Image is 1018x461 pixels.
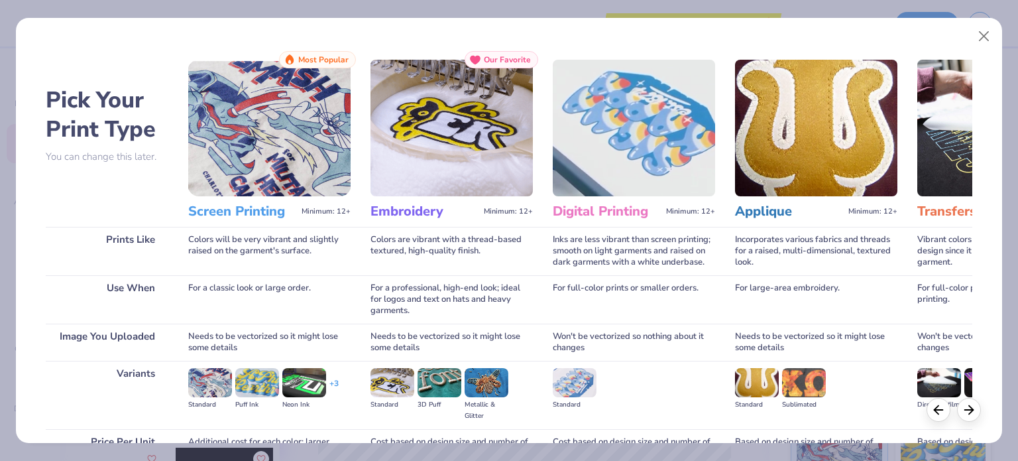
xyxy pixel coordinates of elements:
img: Supacolor [964,368,1008,397]
img: Neon Ink [282,368,326,397]
div: Prints Like [46,227,168,275]
div: Incorporates various fabrics and threads for a raised, multi-dimensional, textured look. [735,227,897,275]
div: Puff Ink [235,399,279,411]
div: For a classic look or large order. [188,275,351,324]
img: Applique [735,60,897,196]
div: Use When [46,275,168,324]
div: For large-area embroidery. [735,275,897,324]
span: Most Popular [298,55,349,64]
span: Minimum: 12+ [302,207,351,216]
div: Inks are less vibrant than screen printing; smooth on light garments and raised on dark garments ... [553,227,715,275]
span: Our Favorite [484,55,531,64]
div: Needs to be vectorized so it might lose some details [188,324,351,361]
div: Image You Uploaded [46,324,168,361]
img: Metallic & Glitter [465,368,508,397]
img: Standard [553,368,596,397]
h3: Embroidery [370,203,479,220]
div: Standard [553,399,596,411]
div: Sublimated [782,399,826,411]
div: Needs to be vectorized so it might lose some details [370,324,533,361]
img: Puff Ink [235,368,279,397]
div: Metallic & Glitter [465,399,508,422]
div: 3D Puff [418,399,461,411]
img: Standard [370,368,414,397]
img: Standard [188,368,232,397]
img: Direct-to-film [917,368,961,397]
p: You can change this later. [46,151,168,163]
h3: Applique [735,203,843,220]
button: Close [972,24,997,49]
img: 3D Puff [418,368,461,397]
div: Standard [735,399,779,411]
div: Variants [46,361,168,429]
div: Colors will be very vibrant and slightly raised on the garment's surface. [188,227,351,275]
div: Neon Ink [282,399,326,411]
div: Standard [370,399,414,411]
div: Direct-to-film [917,399,961,411]
h3: Digital Printing [553,203,661,220]
h3: Screen Printing [188,203,296,220]
div: Standard [188,399,232,411]
img: Embroidery [370,60,533,196]
div: Won't be vectorized so nothing about it changes [553,324,715,361]
span: Minimum: 12+ [666,207,715,216]
img: Standard [735,368,779,397]
div: + 3 [329,378,339,401]
img: Digital Printing [553,60,715,196]
span: Minimum: 12+ [484,207,533,216]
div: Colors are vibrant with a thread-based textured, high-quality finish. [370,227,533,275]
span: Minimum: 12+ [848,207,897,216]
h2: Pick Your Print Type [46,86,168,144]
div: For a professional, high-end look; ideal for logos and text on hats and heavy garments. [370,275,533,324]
img: Sublimated [782,368,826,397]
img: Screen Printing [188,60,351,196]
div: For full-color prints or smaller orders. [553,275,715,324]
div: Needs to be vectorized so it might lose some details [735,324,897,361]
